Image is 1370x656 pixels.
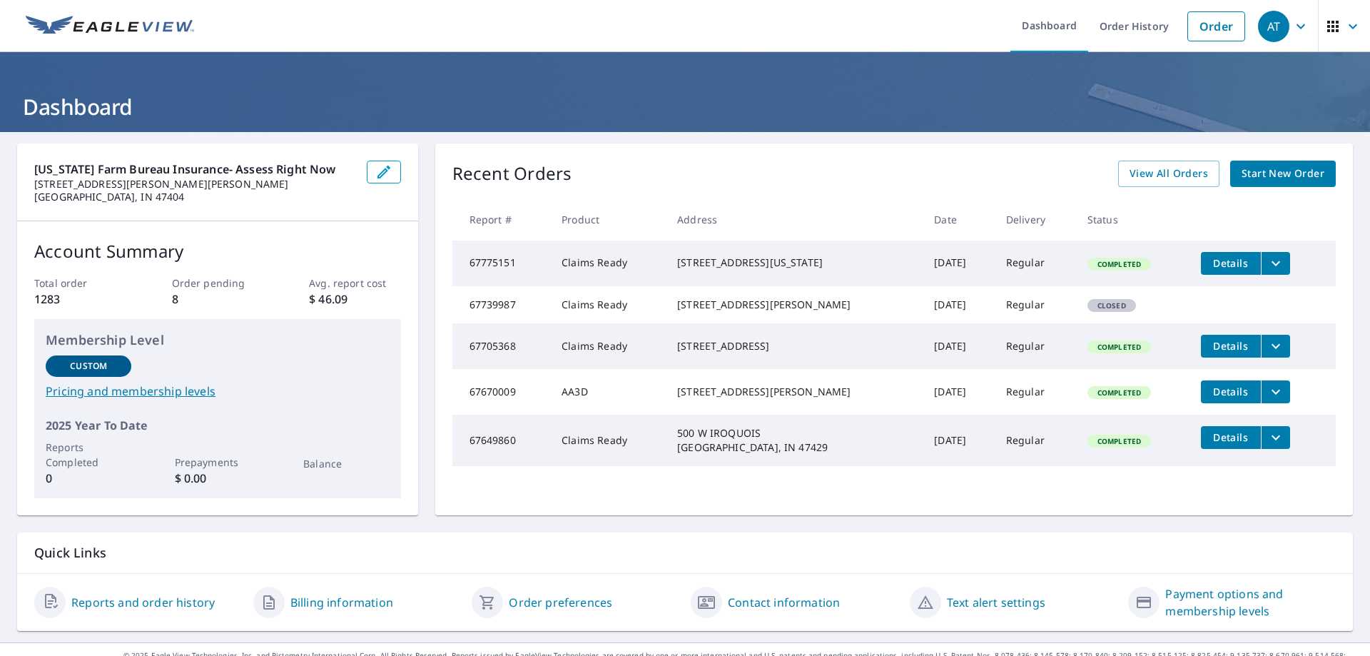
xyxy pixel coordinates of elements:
[677,426,911,455] div: 500 W IROQUOIS [GEOGRAPHIC_DATA], IN 47429
[1209,430,1252,444] span: Details
[1261,380,1290,403] button: filesDropdownBtn-67670009
[175,470,260,487] p: $ 0.00
[46,330,390,350] p: Membership Level
[550,198,666,241] th: Product
[1130,165,1208,183] span: View All Orders
[995,198,1076,241] th: Delivery
[452,286,551,323] td: 67739987
[550,369,666,415] td: AA3D
[550,286,666,323] td: Claims Ready
[1230,161,1336,187] a: Start New Order
[34,291,126,308] p: 1283
[452,415,551,466] td: 67649860
[452,323,551,369] td: 67705368
[923,369,995,415] td: [DATE]
[70,360,107,373] p: Custom
[1089,436,1150,446] span: Completed
[728,594,840,611] a: Contact information
[666,198,923,241] th: Address
[34,544,1336,562] p: Quick Links
[995,286,1076,323] td: Regular
[677,256,911,270] div: [STREET_ADDRESS][US_STATE]
[677,298,911,312] div: [STREET_ADDRESS][PERSON_NAME]
[303,456,389,471] p: Balance
[71,594,215,611] a: Reports and order history
[34,276,126,291] p: Total order
[1201,335,1261,358] button: detailsBtn-67705368
[34,161,355,178] p: [US_STATE] Farm Bureau Insurance- Assess Right Now
[1209,385,1252,398] span: Details
[1209,339,1252,353] span: Details
[677,385,911,399] div: [STREET_ADDRESS][PERSON_NAME]
[509,594,612,611] a: Order preferences
[452,241,551,286] td: 67775151
[1201,426,1261,449] button: detailsBtn-67649860
[309,276,400,291] p: Avg. report cost
[550,415,666,466] td: Claims Ready
[290,594,393,611] a: Billing information
[46,383,390,400] a: Pricing and membership levels
[923,415,995,466] td: [DATE]
[26,16,194,37] img: EV Logo
[995,369,1076,415] td: Regular
[947,594,1045,611] a: Text alert settings
[452,198,551,241] th: Report #
[1089,259,1150,269] span: Completed
[1089,301,1135,311] span: Closed
[1118,161,1219,187] a: View All Orders
[1165,585,1336,620] a: Payment options and membership levels
[1258,11,1289,42] div: AT
[34,178,355,191] p: [STREET_ADDRESS][PERSON_NAME][PERSON_NAME]
[34,238,401,264] p: Account Summary
[17,92,1353,121] h1: Dashboard
[172,291,263,308] p: 8
[46,440,131,470] p: Reports Completed
[1201,252,1261,275] button: detailsBtn-67775151
[923,198,995,241] th: Date
[452,369,551,415] td: 67670009
[46,470,131,487] p: 0
[34,191,355,203] p: [GEOGRAPHIC_DATA], IN 47404
[677,339,911,353] div: [STREET_ADDRESS]
[1076,198,1189,241] th: Status
[452,161,572,187] p: Recent Orders
[995,323,1076,369] td: Regular
[1201,380,1261,403] button: detailsBtn-67670009
[1261,335,1290,358] button: filesDropdownBtn-67705368
[923,323,995,369] td: [DATE]
[1242,165,1324,183] span: Start New Order
[172,276,263,291] p: Order pending
[175,455,260,470] p: Prepayments
[1089,342,1150,352] span: Completed
[1261,252,1290,275] button: filesDropdownBtn-67775151
[923,241,995,286] td: [DATE]
[550,323,666,369] td: Claims Ready
[550,241,666,286] td: Claims Ready
[995,241,1076,286] td: Regular
[309,291,400,308] p: $ 46.09
[1089,388,1150,398] span: Completed
[46,417,390,434] p: 2025 Year To Date
[1261,426,1290,449] button: filesDropdownBtn-67649860
[995,415,1076,466] td: Regular
[1187,11,1245,41] a: Order
[923,286,995,323] td: [DATE]
[1209,256,1252,270] span: Details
